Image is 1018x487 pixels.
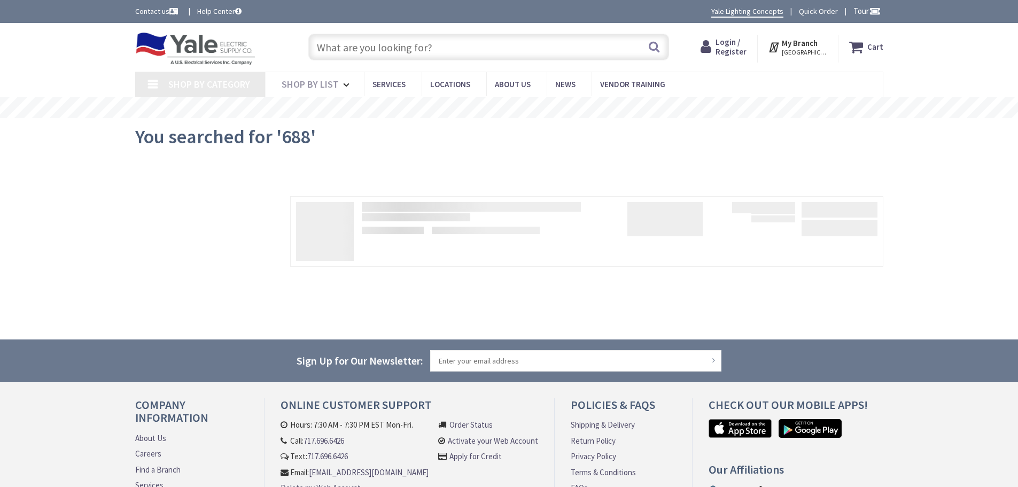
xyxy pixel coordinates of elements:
[430,79,470,89] span: Locations
[307,451,348,462] a: 717.696.6426
[135,125,316,149] span: You searched for '688'
[799,6,838,17] a: Quick Order
[135,432,166,444] a: About Us
[135,6,180,17] a: Contact us
[449,419,493,430] a: Order Status
[168,78,250,90] span: Shop By Category
[281,435,429,446] li: Call:
[571,435,616,446] a: Return Policy
[282,78,339,90] span: Shop By List
[281,398,538,419] h4: Online Customer Support
[701,37,747,57] a: Login / Register
[600,79,665,89] span: Vendor Training
[716,37,747,57] span: Login / Register
[853,6,881,16] span: Tour
[768,37,827,57] div: My Branch [GEOGRAPHIC_DATA], [GEOGRAPHIC_DATA]
[297,354,423,367] span: Sign Up for Our Newsletter:
[709,463,891,484] h4: Our Affiliations
[571,451,616,462] a: Privacy Policy
[281,419,429,430] li: Hours: 7:30 AM - 7:30 PM EST Mon-Fri.
[135,398,248,432] h4: Company Information
[308,34,669,60] input: What are you looking for?
[448,435,538,446] a: Activate your Web Account
[849,37,883,57] a: Cart
[372,79,406,89] span: Services
[281,467,429,478] li: Email:
[711,6,783,18] a: Yale Lighting Concepts
[135,448,161,459] a: Careers
[304,435,344,446] a: 717.696.6426
[281,451,429,462] li: Text:
[782,48,827,57] span: [GEOGRAPHIC_DATA], [GEOGRAPHIC_DATA]
[135,464,181,475] a: Find a Branch
[867,37,883,57] strong: Cart
[495,79,531,89] span: About Us
[782,38,818,48] strong: My Branch
[197,6,242,17] a: Help Center
[555,79,576,89] span: News
[709,398,891,419] h4: Check out Our Mobile Apps!
[571,398,675,419] h4: Policies & FAQs
[571,419,635,430] a: Shipping & Delivery
[449,451,502,462] a: Apply for Credit
[571,467,636,478] a: Terms & Conditions
[135,32,256,65] img: Yale Electric Supply Co.
[309,467,429,478] a: [EMAIL_ADDRESS][DOMAIN_NAME]
[430,350,722,372] input: Enter your email address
